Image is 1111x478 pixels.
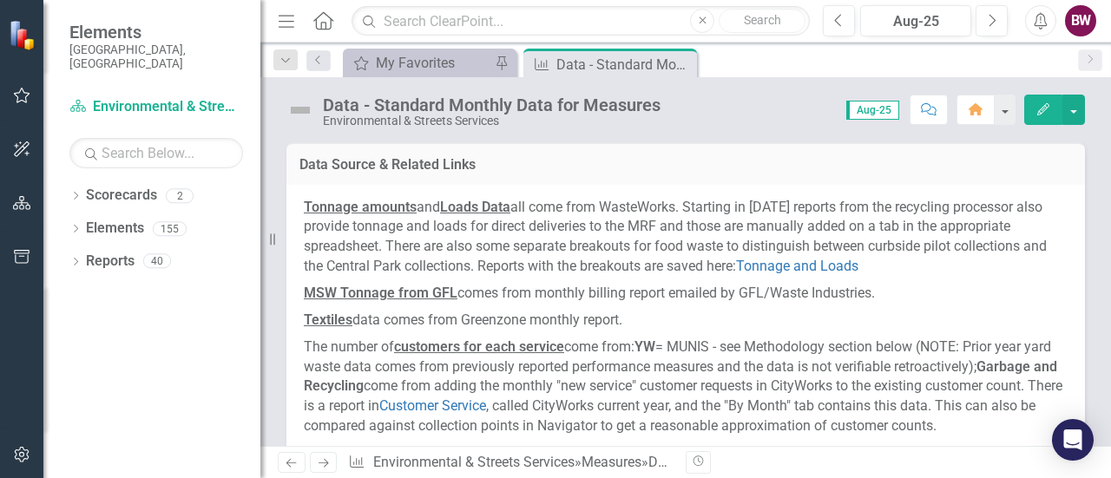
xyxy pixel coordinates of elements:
[69,43,243,71] small: [GEOGRAPHIC_DATA], [GEOGRAPHIC_DATA]
[653,444,726,461] a: Solid Waste
[348,453,673,473] div: » »
[352,6,810,36] input: Search ClearPoint...
[304,307,1068,334] p: data comes from Greenzone monthly report.
[846,101,899,120] span: Aug-25
[1065,5,1096,36] button: BW
[376,52,490,74] div: My Favorites
[373,454,575,470] a: Environmental & Streets Services
[582,454,641,470] a: Measures
[744,13,781,27] span: Search
[556,54,693,75] div: Data - Standard Monthly Data for Measures
[379,397,486,414] a: Customer Service
[304,334,1068,440] p: The number of come from: = MUNIS - see Methodology section below (NOTE: Prior year yard waste dat...
[86,219,144,239] a: Elements
[304,198,1068,280] p: and all come from WasteWorks. Starting in [DATE] reports from the recycling processor also provid...
[299,157,1072,173] h3: Data Source & Related Links
[648,454,916,470] div: Data - Standard Monthly Data for Measures
[440,199,510,215] u: Loads Data
[323,95,661,115] div: Data - Standard Monthly Data for Measures
[327,444,434,461] u: miles per service
[1052,419,1094,461] div: Open Intercom Messenger
[394,338,564,355] u: customers for each service
[166,188,194,203] div: 2
[143,254,171,269] div: 40
[347,52,490,74] a: My Favorites
[304,199,417,215] u: Tonnage amounts
[69,138,243,168] input: Search Below...
[69,22,243,43] span: Elements
[634,338,655,355] strong: YW
[9,19,39,49] img: ClearPoint Strategy
[866,11,965,32] div: Aug-25
[304,311,352,328] u: Textiles
[304,285,457,301] strong: MSW Tonnage from GFL
[736,258,858,274] a: Tonnage and Loads
[719,9,805,33] button: Search
[69,97,243,117] a: Environmental & Streets Services
[304,280,1068,307] p: comes from monthly billing report emailed by GFL/Waste Industries.
[286,96,314,124] img: Not Defined
[86,252,135,272] a: Reports
[323,115,661,128] div: Environmental & Streets Services
[153,221,187,236] div: 155
[86,186,157,206] a: Scorecards
[860,5,971,36] button: Aug-25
